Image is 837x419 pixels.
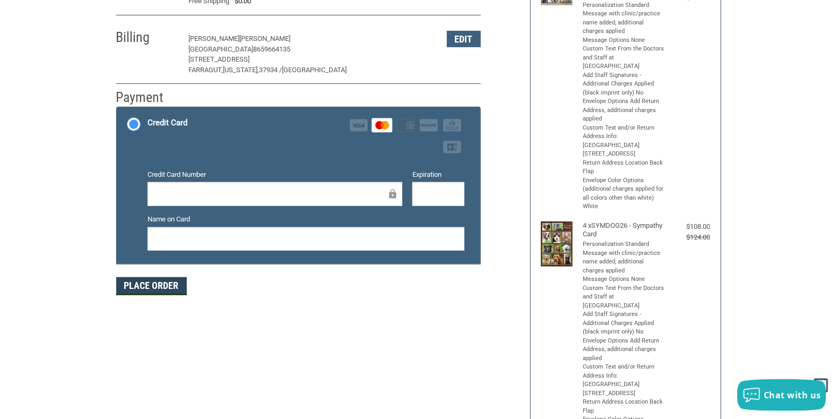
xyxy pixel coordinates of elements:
li: Custom Text From the Doctors and Staff at [GEOGRAPHIC_DATA] [583,284,666,311]
button: Chat with us [737,379,826,411]
span: 8659664135 [253,45,290,53]
label: Expiration [412,169,464,180]
span: Chat with us [764,389,821,401]
li: Return Address Location Back Flap [583,398,666,415]
label: Name on Card [148,214,464,225]
h4: 4 x SYMDOG26 - Sympathy Card [583,221,666,239]
button: Place Order [116,277,187,295]
h2: Payment [116,89,178,106]
button: Edit [447,31,481,47]
li: Message Options None [583,36,666,45]
li: Message Options None [583,275,666,284]
li: Custom Text From the Doctors and Staff at [GEOGRAPHIC_DATA] [583,45,666,71]
li: Personalization Standard Message with clinic/practice name added, additional charges applied [583,1,666,36]
li: Add Staff Signatures - Additional Charges Applied (black imprint only) No [583,310,666,337]
li: Envelope Options Add Return Address, additional charges applied [583,337,666,363]
h2: Billing [116,29,178,46]
li: Custom Text and/or Return Address Info: [GEOGRAPHIC_DATA] [STREET_ADDRESS] [583,124,666,159]
li: Envelope Options Add Return Address, additional charges applied [583,97,666,124]
span: [PERSON_NAME] [239,35,290,42]
div: Credit Card [148,114,187,132]
li: Envelope Color Options (additional charges applied for all colors other than white) White [583,176,666,211]
li: Return Address Location Back Flap [583,159,666,176]
span: [PERSON_NAME] [188,35,239,42]
span: [US_STATE], [223,66,259,74]
div: $124.00 [668,232,710,243]
span: [GEOGRAPHIC_DATA] [282,66,347,74]
li: Personalization Standard Message with clinic/practice name added, additional charges applied [583,240,666,275]
span: FARRAGUT, [188,66,223,74]
li: Add Staff Signatures - Additional Charges Applied (black imprint only) No [583,71,666,98]
span: [STREET_ADDRESS] [188,55,249,63]
li: Custom Text and/or Return Address Info: [GEOGRAPHIC_DATA] [STREET_ADDRESS] [583,363,666,398]
label: Credit Card Number [148,169,402,180]
span: [GEOGRAPHIC_DATA] [188,45,253,53]
div: $108.00 [668,221,710,232]
span: 37934 / [259,66,282,74]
